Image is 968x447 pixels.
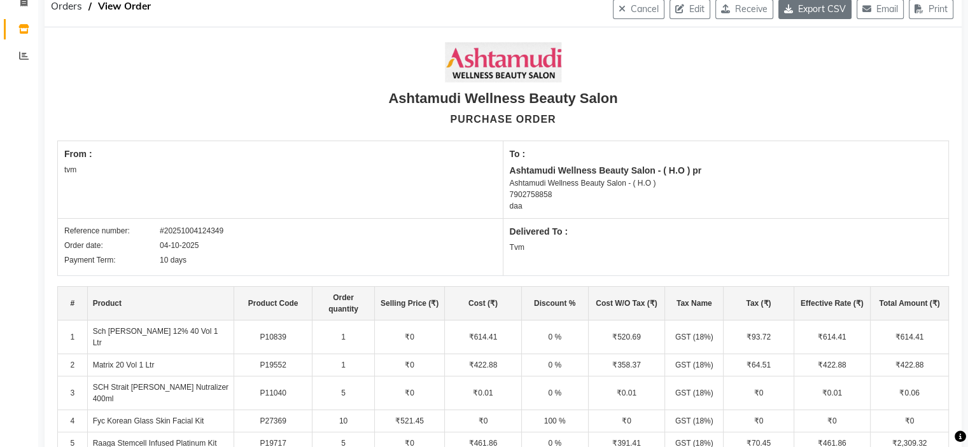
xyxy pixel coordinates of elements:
[510,242,943,253] div: Tvm
[665,410,724,432] td: GST (18%)
[870,410,948,432] td: ₹0
[87,376,234,410] td: SCH Strait [PERSON_NAME] Nutralizer 400ml
[64,254,160,266] div: Payment Term:
[521,354,588,376] td: 0 %
[450,112,556,127] div: PURCHASE ORDER
[794,410,870,432] td: ₹0
[374,320,444,354] td: ₹0
[588,287,664,320] th: Cost W/O Tax (₹)
[510,200,943,212] div: daa
[87,287,234,320] th: Product
[312,410,375,432] td: 10
[374,354,444,376] td: ₹0
[160,240,199,251] div: 04-10-2025
[665,287,724,320] th: Tax Name
[374,376,444,410] td: ₹0
[58,320,88,354] td: 1
[64,148,496,161] div: From :
[234,287,312,320] th: Product Code
[724,320,794,354] td: ₹93.72
[445,376,521,410] td: ₹0.01
[870,354,948,376] td: ₹422.88
[665,354,724,376] td: GST (18%)
[870,320,948,354] td: ₹614.41
[521,376,588,410] td: 0 %
[234,410,312,432] td: P27369
[374,287,444,320] th: Selling Price (₹)
[160,225,223,237] div: #20251004124349
[870,287,948,320] th: Total Amount (₹)
[234,376,312,410] td: P11040
[510,189,943,200] div: 7902758858
[58,287,88,320] th: #
[312,354,375,376] td: 1
[521,287,588,320] th: Discount %
[510,225,943,238] div: Delivered To :
[665,376,724,410] td: GST (18%)
[724,410,794,432] td: ₹0
[64,240,160,251] div: Order date:
[58,410,88,432] td: 4
[794,376,870,410] td: ₹0.01
[588,376,664,410] td: ₹0.01
[510,148,943,161] div: To :
[58,376,88,410] td: 3
[87,410,234,432] td: Fyc Korean Glass Skin Facial Kit
[234,320,312,354] td: P10839
[374,410,444,432] td: ₹521.45
[510,164,943,177] div: Ashtamudi Wellness Beauty Salon - ( H.O ) pr
[234,354,312,376] td: P19552
[521,320,588,354] td: 0 %
[445,43,561,83] img: Company Logo
[312,376,375,410] td: 5
[794,320,870,354] td: ₹614.41
[724,354,794,376] td: ₹64.51
[58,354,88,376] td: 2
[312,320,375,354] td: 1
[588,354,664,376] td: ₹358.37
[64,164,496,175] div: tvm
[794,287,870,320] th: Effective Rate (₹)
[588,410,664,432] td: ₹0
[724,287,794,320] th: Tax (₹)
[870,376,948,410] td: ₹0.06
[445,320,521,354] td: ₹614.41
[445,287,521,320] th: Cost (₹)
[588,320,664,354] td: ₹520.69
[312,287,375,320] th: Order quantity
[665,320,724,354] td: GST (18%)
[445,354,521,376] td: ₹422.88
[160,254,186,266] div: 10 days
[521,410,588,432] td: 100 %
[64,225,160,237] div: Reference number:
[388,88,617,109] div: Ashtamudi Wellness Beauty Salon
[510,177,943,189] div: Ashtamudi Wellness Beauty Salon - ( H.O )
[724,376,794,410] td: ₹0
[87,354,234,376] td: Matrix 20 Vol 1 Ltr
[87,320,234,354] td: Sch [PERSON_NAME] 12% 40 Vol 1 Ltr
[794,354,870,376] td: ₹422.88
[445,410,521,432] td: ₹0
